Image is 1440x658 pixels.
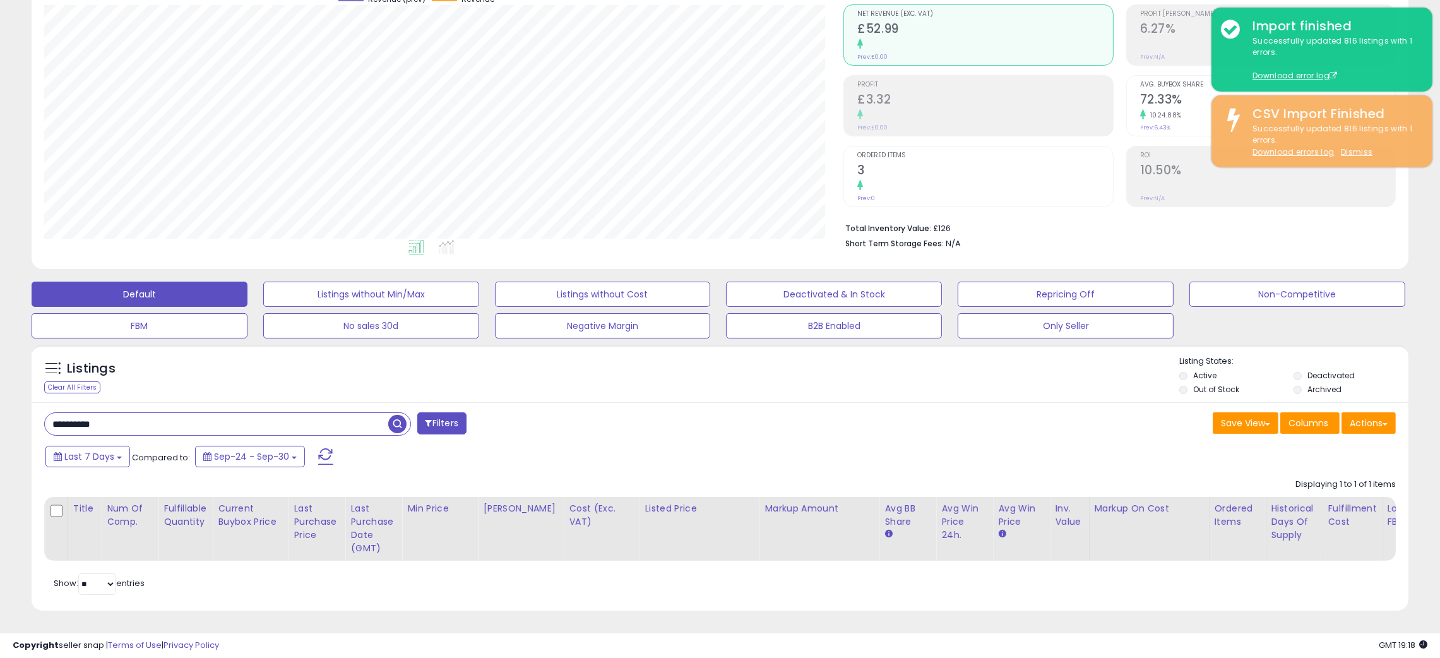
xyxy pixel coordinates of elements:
[483,502,558,515] div: [PERSON_NAME]
[1288,417,1328,429] span: Columns
[1280,412,1340,434] button: Columns
[164,502,207,529] div: Fulfillable Quantity
[1140,163,1395,180] h2: 10.50%
[1193,370,1217,381] label: Active
[218,502,283,529] div: Current Buybox Price
[45,446,130,467] button: Last 7 Days
[946,237,961,249] span: N/A
[350,502,396,555] div: Last Purchase Date (GMT)
[765,502,874,515] div: Markup Amount
[263,313,479,338] button: No sales 30d
[294,502,340,542] div: Last Purchase Price
[857,124,888,131] small: Prev: £0.00
[164,639,219,651] a: Privacy Policy
[1140,92,1395,109] h2: 72.33%
[214,450,289,463] span: Sep-24 - Sep-30
[1095,502,1204,515] div: Markup on Cost
[1295,479,1396,491] div: Displaying 1 to 1 of 1 items
[1055,502,1083,529] div: Inv. value
[64,450,114,463] span: Last 7 Days
[407,502,472,515] div: Min Price
[1243,17,1423,35] div: Import finished
[726,313,942,338] button: B2B Enabled
[941,502,987,542] div: Avg Win Price 24h.
[67,360,116,378] h5: Listings
[1215,502,1261,529] div: Ordered Items
[726,282,942,307] button: Deactivated & In Stock
[1328,502,1377,529] div: Fulfillment Cost
[1342,412,1396,434] button: Actions
[1140,124,1170,131] small: Prev: 6.43%
[645,502,754,515] div: Listed Price
[1140,81,1395,88] span: Avg. Buybox Share
[1307,384,1342,395] label: Archived
[884,502,931,529] div: Avg BB Share
[132,452,190,464] span: Compared to:
[884,529,892,540] small: Avg BB Share.
[13,640,219,652] div: seller snap | |
[998,529,1006,540] small: Avg Win Price.
[1140,11,1395,18] span: Profit [PERSON_NAME]
[1307,370,1355,381] label: Deactivated
[857,81,1112,88] span: Profit
[845,223,931,234] b: Total Inventory Value:
[857,11,1112,18] span: Net Revenue (Exc. VAT)
[54,577,145,589] span: Show: entries
[1388,502,1434,529] div: Low Price FBA
[107,502,153,529] div: Num of Comp.
[857,53,888,61] small: Prev: £0.00
[1253,147,1334,157] a: Download errors log
[108,639,162,651] a: Terms of Use
[998,502,1044,529] div: Avg Win Price
[1341,147,1372,157] u: Dismiss
[845,220,1386,235] li: £126
[263,282,479,307] button: Listings without Min/Max
[1146,111,1182,120] small: 1024.88%
[857,163,1112,180] h2: 3
[1253,70,1337,81] a: Download error log
[1193,384,1239,395] label: Out of Stock
[495,282,711,307] button: Listings without Cost
[845,238,944,249] b: Short Term Storage Fees:
[44,381,100,393] div: Clear All Filters
[1140,152,1395,159] span: ROI
[32,313,247,338] button: FBM
[32,282,247,307] button: Default
[1089,497,1209,561] th: The percentage added to the cost of goods (COGS) that forms the calculator for Min & Max prices.
[1140,194,1165,202] small: Prev: N/A
[1179,356,1408,368] p: Listing States:
[195,446,305,467] button: Sep-24 - Sep-30
[1140,21,1395,39] h2: 6.27%
[73,502,96,515] div: Title
[958,282,1174,307] button: Repricing Off
[1379,639,1427,651] span: 2025-10-8 19:18 GMT
[857,21,1112,39] h2: £52.99
[1213,412,1278,434] button: Save View
[857,152,1112,159] span: Ordered Items
[417,412,467,434] button: Filters
[857,92,1112,109] h2: £3.32
[1243,105,1423,123] div: CSV Import Finished
[958,313,1174,338] button: Only Seller
[1189,282,1405,307] button: Non-Competitive
[495,313,711,338] button: Negative Margin
[857,194,875,202] small: Prev: 0
[1243,123,1423,159] div: Successfully updated 816 listings with 1 errors.
[569,502,634,529] div: Cost (Exc. VAT)
[1271,502,1318,542] div: Historical Days Of Supply
[1140,53,1165,61] small: Prev: N/A
[13,639,59,651] strong: Copyright
[1243,35,1423,82] div: Successfully updated 816 listings with 1 errors.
